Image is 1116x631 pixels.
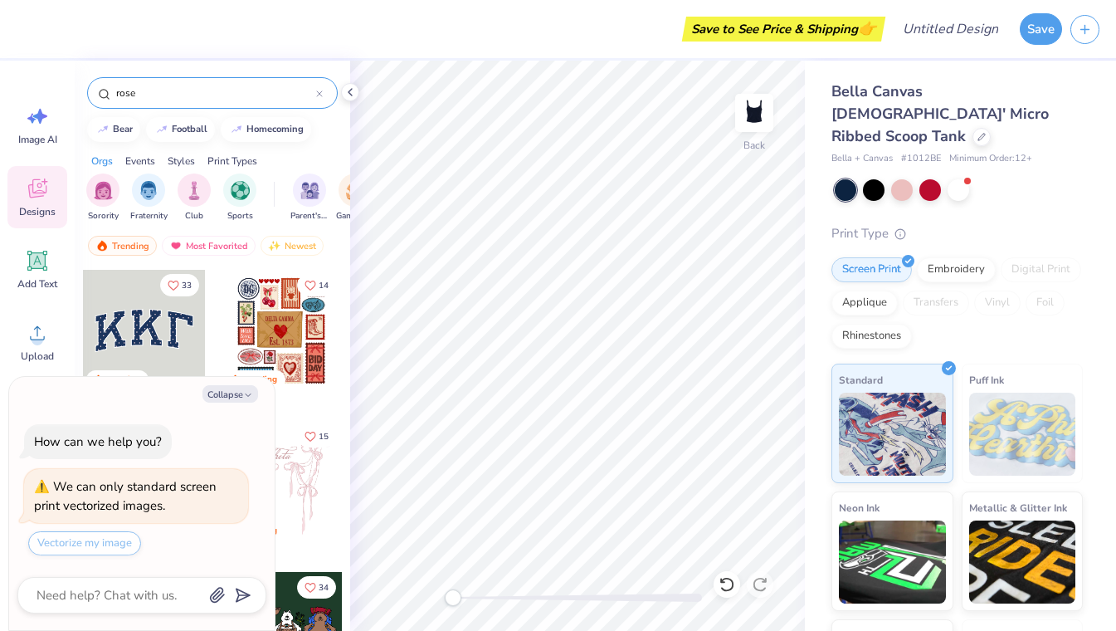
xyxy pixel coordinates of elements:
button: homecoming [221,117,311,142]
img: trending.gif [95,240,109,252]
div: filter for Club [178,174,211,223]
button: Collapse [202,385,258,403]
div: Trending [88,236,157,256]
div: Most Favorited [162,236,256,256]
span: Sports [227,210,253,223]
button: filter button [86,174,119,223]
span: # 1012BE [901,152,941,166]
div: Embroidery [917,257,996,282]
div: Newest [261,236,324,256]
span: Bella Canvas [DEMOGRAPHIC_DATA]' Micro Ribbed Scoop Tank [831,81,1049,146]
img: Neon Ink [839,521,946,604]
div: Save to See Price & Shipping [686,17,881,42]
div: Print Type [831,224,1083,243]
div: Applique [831,291,898,315]
img: trend_line.gif [230,125,243,135]
span: 33 [182,281,192,290]
span: Fraternity [130,210,168,223]
button: Like [297,576,336,599]
img: Club Image [185,181,203,200]
span: Sorority [88,210,119,223]
img: Parent's Weekend Image [300,181,319,200]
input: Untitled Design [889,12,1011,46]
img: Metallic & Glitter Ink [969,521,1076,604]
span: 34 [319,584,329,592]
div: We can only standard screen print vectorized images. [34,478,217,514]
div: Vinyl [974,291,1021,315]
div: Digital Print [1001,257,1081,282]
img: Game Day Image [346,181,365,200]
div: Trending [243,374,277,386]
button: filter button [336,174,374,223]
div: How can we help you? [34,433,162,450]
div: Rhinestones [831,324,912,349]
div: Orgs [91,154,113,169]
div: filter for Game Day [336,174,374,223]
span: 👉 [858,18,876,38]
div: Screen Print [831,257,912,282]
button: football [146,117,215,142]
div: filter for Sports [223,174,256,223]
div: football [172,125,207,134]
button: filter button [130,174,168,223]
button: filter button [290,174,329,223]
div: Accessibility label [445,589,461,606]
div: Print Types [207,154,257,169]
div: Back [743,138,765,153]
span: Neon Ink [839,499,880,516]
span: Designs [19,205,56,218]
button: Like [160,274,199,296]
span: Image AI [18,133,57,146]
div: Styles [168,154,195,169]
input: Try "Alpha" [115,85,316,101]
img: trend_line.gif [96,125,110,135]
span: Puff Ink [969,371,1004,389]
img: most_fav.gif [169,240,183,252]
div: filter for Fraternity [130,174,168,223]
div: Events [125,154,155,169]
span: Bella + Canvas [831,152,893,166]
img: Back [738,96,771,130]
img: Fraternity Image [139,181,158,200]
button: filter button [223,174,256,223]
span: Minimum Order: 12 + [949,152,1032,166]
span: 14 [319,281,329,290]
button: Like [297,425,336,448]
button: Like [297,274,336,296]
img: Sorority Image [94,181,113,200]
span: Metallic & Glitter Ink [969,499,1067,516]
span: Standard [839,371,883,389]
div: Transfers [903,291,969,315]
img: trend_line.gif [155,125,168,135]
img: Standard [839,393,946,476]
span: Parent's Weekend [290,210,329,223]
span: Club [185,210,203,223]
span: 15 [319,433,329,441]
span: Game Day [336,210,374,223]
div: filter for Sorority [86,174,119,223]
img: Sports Image [231,181,250,200]
div: Trending [106,374,140,386]
div: Foil [1026,291,1065,315]
div: homecoming [246,125,304,134]
div: filter for Parent's Weekend [290,174,329,223]
span: Upload [21,350,54,363]
img: Puff Ink [969,393,1076,476]
button: Save [1020,13,1062,45]
img: newest.gif [268,240,281,252]
div: bear [113,125,133,134]
button: bear [87,117,140,142]
button: filter button [178,174,211,223]
span: Add Text [17,277,57,291]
